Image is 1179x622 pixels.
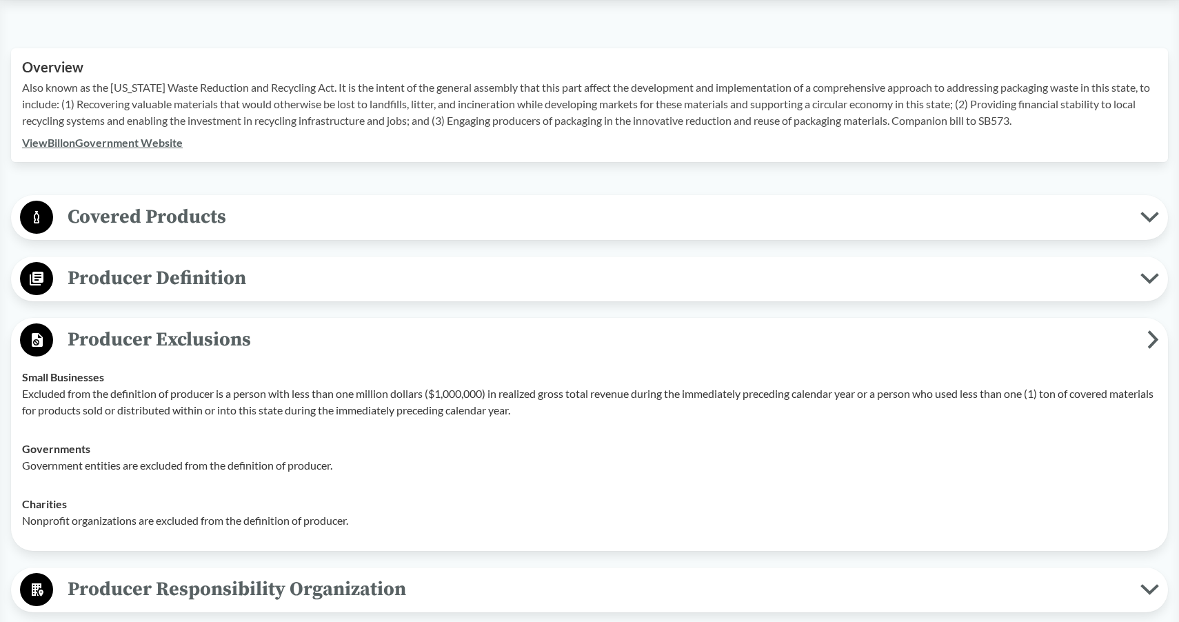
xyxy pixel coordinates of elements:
p: Also known as the [US_STATE] Waste Reduction and Recycling Act. It is the intent of the general a... [22,79,1157,129]
p: Government entities are excluded from the definition of producer. [22,457,1157,474]
p: Nonprofit organizations are excluded from the definition of producer. [22,512,1157,529]
span: Producer Responsibility Organization [53,574,1140,605]
span: Producer Definition [53,263,1140,294]
a: ViewBillonGovernment Website [22,136,183,149]
strong: Charities [22,497,67,510]
button: Producer Responsibility Organization [16,572,1163,608]
span: Covered Products [53,201,1140,232]
strong: Governments [22,442,90,455]
button: Producer Definition [16,261,1163,297]
button: Producer Exclusions [16,323,1163,358]
button: Covered Products [16,200,1163,235]
span: Producer Exclusions [53,324,1147,355]
strong: Small Businesses [22,370,104,383]
p: Excluded from the definition of producer is a person with less than one million dollars ($1,000,0... [22,385,1157,419]
h2: Overview [22,59,1157,75]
